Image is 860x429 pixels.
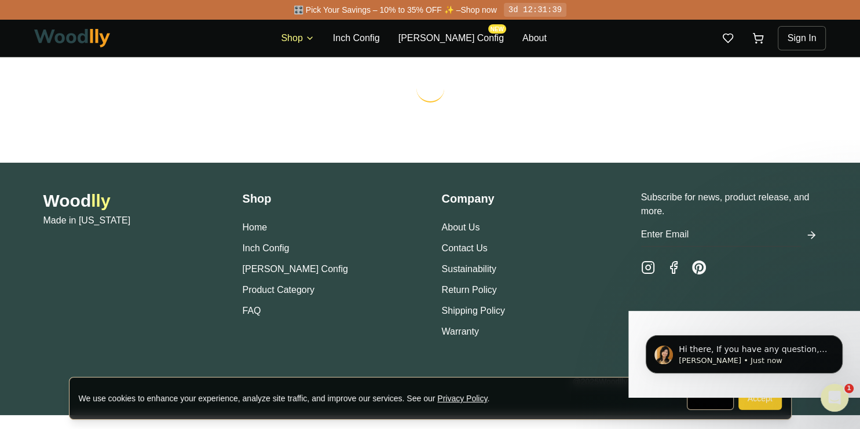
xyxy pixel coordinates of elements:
[504,3,566,17] div: 3d 12:31:39
[34,112,826,126] p: Loading product...
[460,5,496,14] a: Shop now
[821,384,848,412] iframe: Intercom live chat
[243,285,315,295] a: Product Category
[641,190,817,218] p: Subscribe for news, product release, and more.
[243,222,268,232] a: Home
[91,191,110,210] span: lly
[488,24,506,34] span: NEW
[442,285,497,295] a: Return Policy
[522,31,547,45] button: About
[687,387,734,410] button: Decline
[692,261,706,274] a: Pinterest
[442,190,618,207] h3: Company
[79,393,499,404] div: We use cookies to enhance your experience, analyze site traffic, and improve our services. See our .
[778,26,826,50] button: Sign In
[667,261,680,274] a: Facebook
[738,387,782,410] button: Accept
[442,306,505,316] a: Shipping Policy
[294,5,460,14] span: 🎛️ Pick Your Savings – 10% to 35% OFF ✨ –
[844,384,854,393] span: 1
[641,223,801,247] input: Enter Email
[243,262,348,276] button: [PERSON_NAME] Config
[243,241,290,255] button: Inch Config
[442,243,488,253] a: Contact Us
[43,190,219,211] h2: Wood
[442,327,479,336] a: Warranty
[641,261,655,274] a: Instagram
[333,31,380,45] button: Inch Config
[43,214,219,228] p: Made in [US_STATE]
[34,29,111,47] img: Woodlly
[398,31,504,45] button: [PERSON_NAME] ConfigNEW
[281,31,314,45] button: Shop
[442,264,496,274] a: Sustainability
[437,394,487,403] a: Privacy Policy
[243,190,419,207] h3: Shop
[572,376,817,387] div: @ 2025 Woodlly all rights reserved.
[442,222,480,232] a: About Us
[243,306,261,316] a: FAQ
[628,311,860,398] iframe: Intercom notifications message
